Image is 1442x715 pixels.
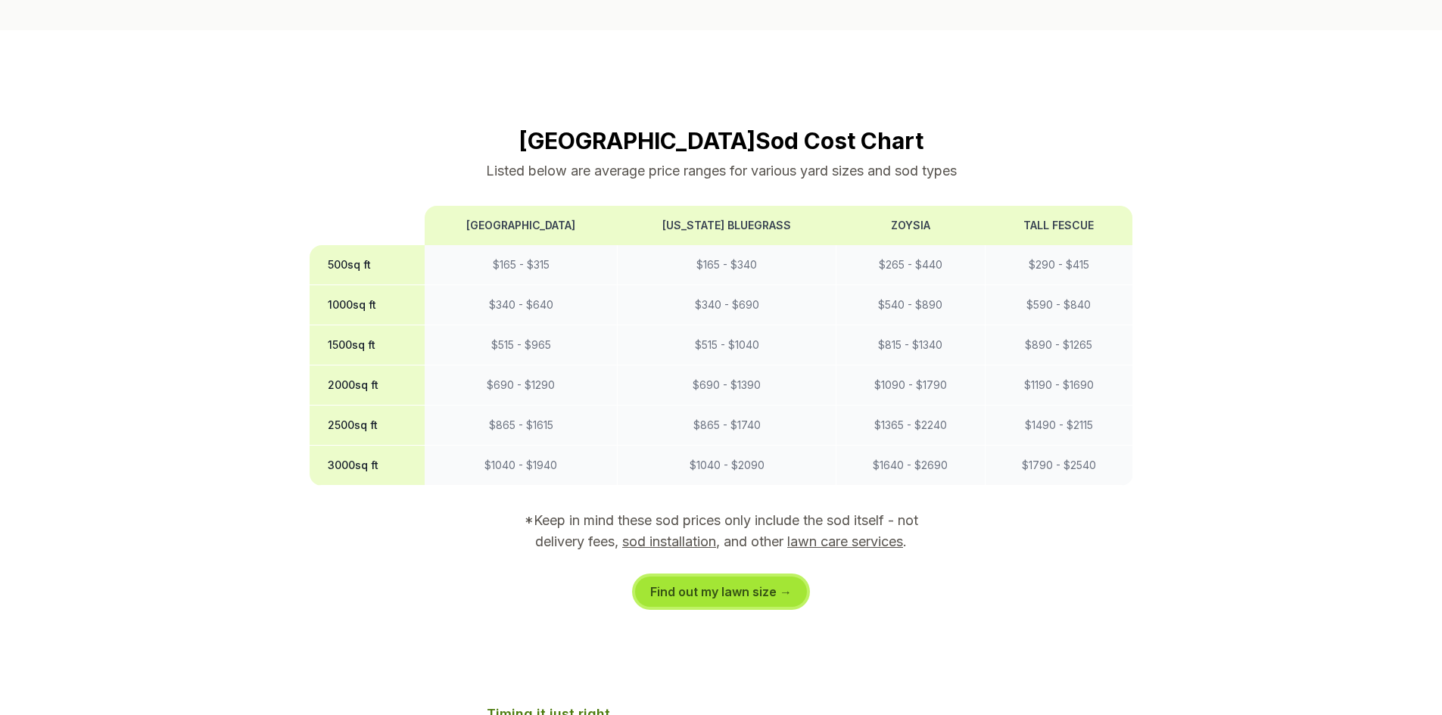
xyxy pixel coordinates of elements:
[503,510,939,552] p: *Keep in mind these sod prices only include the sod itself - not delivery fees, , and other .
[310,446,425,486] th: 3000 sq ft
[425,285,618,325] td: $ 340 - $ 640
[836,245,985,285] td: $ 265 - $ 440
[836,365,985,406] td: $ 1090 - $ 1790
[618,406,836,446] td: $ 865 - $ 1740
[622,533,716,549] a: sod installation
[618,446,836,486] td: $ 1040 - $ 2090
[310,245,425,285] th: 500 sq ft
[985,325,1132,365] td: $ 890 - $ 1265
[985,406,1132,446] td: $ 1490 - $ 2115
[618,285,836,325] td: $ 340 - $ 690
[985,285,1132,325] td: $ 590 - $ 840
[310,285,425,325] th: 1000 sq ft
[310,365,425,406] th: 2000 sq ft
[635,577,807,607] a: Find out my lawn size →
[836,325,985,365] td: $ 815 - $ 1340
[425,406,618,446] td: $ 865 - $ 1615
[618,206,836,245] th: [US_STATE] Bluegrass
[425,446,618,486] td: $ 1040 - $ 1940
[836,446,985,486] td: $ 1640 - $ 2690
[618,245,836,285] td: $ 165 - $ 340
[310,127,1133,154] h2: [GEOGRAPHIC_DATA] Sod Cost Chart
[985,206,1132,245] th: Tall Fescue
[836,206,985,245] th: Zoysia
[310,325,425,365] th: 1500 sq ft
[985,446,1132,486] td: $ 1790 - $ 2540
[787,533,903,549] a: lawn care services
[836,285,985,325] td: $ 540 - $ 890
[836,406,985,446] td: $ 1365 - $ 2240
[425,245,618,285] td: $ 165 - $ 315
[985,245,1132,285] td: $ 290 - $ 415
[310,406,425,446] th: 2500 sq ft
[425,365,618,406] td: $ 690 - $ 1290
[425,206,618,245] th: [GEOGRAPHIC_DATA]
[618,325,836,365] td: $ 515 - $ 1040
[425,325,618,365] td: $ 515 - $ 965
[985,365,1132,406] td: $ 1190 - $ 1690
[310,160,1133,182] p: Listed below are average price ranges for various yard sizes and sod types
[618,365,836,406] td: $ 690 - $ 1390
